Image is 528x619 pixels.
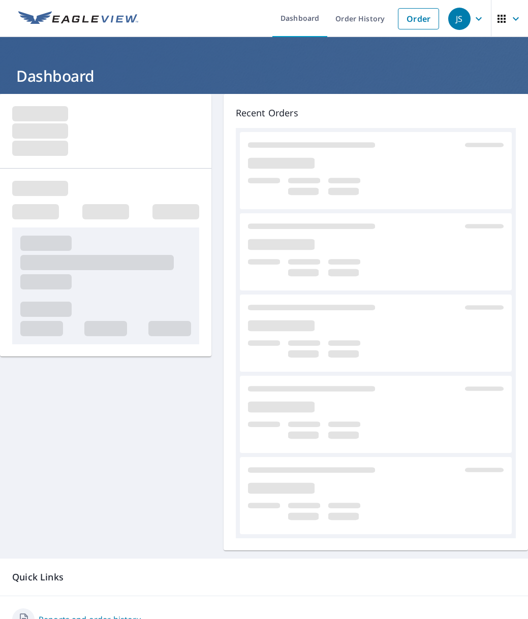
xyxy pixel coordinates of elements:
[236,106,516,120] p: Recent Orders
[398,8,439,29] a: Order
[18,11,138,26] img: EV Logo
[12,66,516,86] h1: Dashboard
[12,571,516,583] p: Quick Links
[448,8,471,30] div: JS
